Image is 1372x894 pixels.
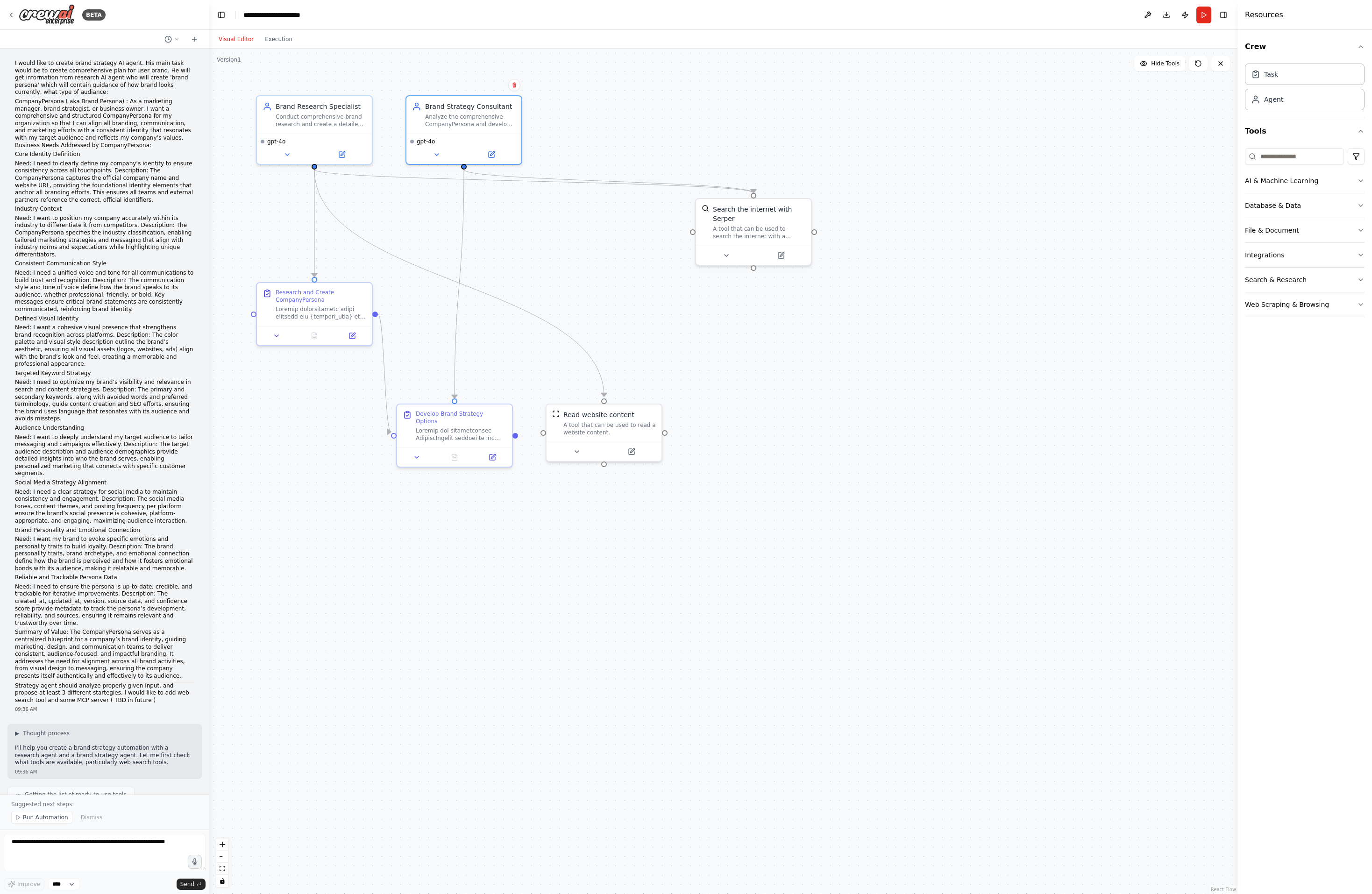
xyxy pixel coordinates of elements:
div: BETA [82,9,106,21]
p: Consistent Communication Style [15,260,194,268]
div: Brand Strategy Consultant [425,102,516,111]
button: Database & Data [1245,193,1365,218]
g: Edge from 814b1e2a-0e17-46b0-9d83-8c5d24f0af2f to 9b5c2f76-5d7b-4c66-a9ce-6aaa6b78a4ca [310,170,609,397]
p: Need: I need to ensure the persona is up-to-date, credible, and trackable for iterative improveme... [15,583,194,627]
p: Core Identity Definition [15,151,194,158]
button: ▶Thought process [15,730,70,737]
p: Brand Personality and Emotional Connection [15,527,194,534]
button: Execution [259,34,298,45]
p: Industry Context [15,206,194,213]
button: Click to speak your automation idea [188,855,202,869]
p: Summary of Value: The CompanyPersona serves as a centralized blueprint for a company’s brand iden... [15,629,194,680]
button: Start a new chat [187,34,202,45]
g: Edge from 4eaebc28-9908-4b88-a4c2-8e85f827d86d to 6f1c11f4-49f2-4de6-a90a-c3f558744fa3 [459,170,758,193]
button: Web Scraping & Browsing [1245,292,1365,317]
div: Crew [1245,60,1365,118]
p: Defined Visual Identity [15,315,194,323]
div: Analyze the comprehensive CompanyPersona and develop at least 3 distinct, actionable brand strate... [425,113,516,128]
div: SerperDevToolSearch the internet with SerperA tool that can be used to search the internet with a... [695,198,812,266]
button: zoom in [216,838,228,851]
p: Need: I need to optimize my brand’s visibility and relevance in search and content strategies. De... [15,379,194,423]
div: Develop Brand Strategy Options [416,410,506,425]
span: Improve [17,880,40,888]
div: Brand Strategy ConsultantAnalyze the comprehensive CompanyPersona and develop at least 3 distinct... [405,95,522,165]
div: ScrapeWebsiteToolRead website contentA tool that can be used to read a website content. [546,404,662,462]
button: Hide left sidebar [215,8,228,21]
button: Integrations [1245,243,1365,267]
g: Edge from d27b2dee-d6d9-4318-b1b3-f3d494fa4503 to bc60d1b4-d57a-41b4-9126-44ea77b5fbf6 [378,310,391,437]
div: Read website content [563,410,634,419]
p: Need: I need to clearly define my company’s identity to ensure consistency across all touchpoints... [15,160,194,204]
div: Version 1 [217,56,241,64]
button: Dismiss [76,811,107,824]
button: Visual Editor [213,34,259,45]
p: Need: I need a unified voice and tone for all communications to build trust and recognition. Desc... [15,270,194,313]
g: Edge from 4eaebc28-9908-4b88-a4c2-8e85f827d86d to bc60d1b4-d57a-41b4-9126-44ea77b5fbf6 [450,170,469,398]
g: Edge from 814b1e2a-0e17-46b0-9d83-8c5d24f0af2f to d27b2dee-d6d9-4318-b1b3-f3d494fa4503 [310,170,319,277]
div: A tool that can be used to read a website content. [563,421,656,436]
button: Open in side panel [336,330,368,341]
div: Tools [1245,144,1365,325]
img: Logo [19,4,75,25]
div: Search the internet with Serper [713,205,805,223]
span: Getting the list of ready-to-use tools [25,791,127,798]
h4: Resources [1245,9,1283,21]
span: Send [180,880,194,888]
p: Need: I want a cohesive visual presence that strengthens brand recognition across platforms. Desc... [15,324,194,368]
img: SerperDevTool [702,205,709,212]
div: Loremip dolorsitametc adipi elitsedd eiu {tempori_utla} et dol {magnaali} enimadmi ven quisno e u... [276,305,366,320]
button: Search & Research [1245,268,1365,292]
div: Brand Research Specialist [276,102,366,111]
p: Need: I want my brand to evoke specific emotions and personality traits to build loyalty. Descrip... [15,536,194,572]
span: Dismiss [81,814,102,821]
button: No output available [295,330,334,341]
button: toggle interactivity [216,875,228,887]
div: Brand Research SpecialistConduct comprehensive brand research and create a detailed CompanyPerson... [256,95,373,165]
img: ScrapeWebsiteTool [552,410,560,418]
p: Suggested next steps: [11,801,198,808]
button: Open in side panel [754,250,807,261]
div: Research and Create CompanyPersonaLoremip dolorsitametc adipi elitsedd eiu {tempori_utla} et dol ... [256,282,373,346]
button: Switch to previous chat [161,34,183,45]
div: Conduct comprehensive brand research and create a detailed CompanyPersona that captures the compa... [276,113,366,128]
p: I'll help you create a brand strategy automation with a research agent and a brand strategy agent... [15,745,194,766]
div: Loremip dol sitametconsec AdipiscIngelit seddoei te inc Utlab Etdolore Magnaaliqu eni adminim ve ... [416,427,506,442]
a: React Flow attribution [1211,887,1236,892]
button: Improve [4,878,44,890]
p: Need: I want to position my company accurately within its industry to differentiate it from compe... [15,215,194,259]
span: gpt-4o [267,138,285,145]
button: Run Automation [11,811,72,824]
span: Hide Tools [1151,60,1180,67]
span: gpt-4o [417,138,435,145]
button: File & Document [1245,218,1365,242]
div: React Flow controls [216,838,228,887]
div: A tool that can be used to search the internet with a search_query. Supports different search typ... [713,225,805,240]
p: I would like to create brand strategy AI agent. His main task would be to create comprehensive pl... [15,60,194,96]
button: zoom out [216,851,228,863]
button: Send [177,879,206,890]
p: Audience Understanding [15,425,194,432]
p: Need: I want to deeply understand my target audience to tailor messaging and campaigns effectivel... [15,434,194,478]
button: Open in side panel [605,446,658,457]
p: Need: I need a clear strategy for social media to maintain consistency and engagement. Descriptio... [15,489,194,525]
button: Crew [1245,34,1365,60]
button: Tools [1245,118,1365,144]
p: Reliable and Trackable Persona Data [15,574,194,582]
div: Develop Brand Strategy OptionsLoremip dol sitametconsec AdipiscIngelit seddoei te inc Utlab Etdol... [396,404,513,468]
p: Strategy agent should analyze properly given Input, and propose at least 3 different startegies. ... [15,682,194,704]
button: Hide right sidebar [1217,8,1230,21]
div: Research and Create CompanyPersona [276,289,366,304]
button: Open in side panel [465,149,518,160]
p: CompanyPersona ( aka Brand Persona) : As a marketing manager, brand strategist, or business owner... [15,98,194,149]
button: Delete node [508,79,520,91]
p: Social Media Strategy Alignment [15,479,194,487]
button: Open in side panel [315,149,368,160]
button: Open in side panel [476,452,508,463]
button: No output available [435,452,475,463]
div: 09:36 AM [15,768,194,775]
button: AI & Machine Learning [1245,169,1365,193]
span: ▶ [15,730,19,737]
div: 09:36 AM [15,706,194,713]
span: Run Automation [23,814,68,821]
div: Task [1264,70,1278,79]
